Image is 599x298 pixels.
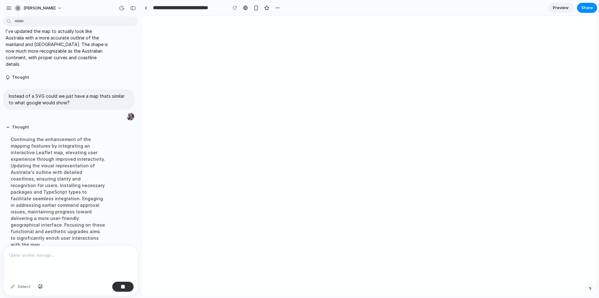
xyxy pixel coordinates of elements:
[548,3,573,13] a: Preview
[9,93,129,106] p: Instead of a SVG could we just have a map thats similar to what google would show?
[6,28,110,67] p: I've updated the map to actually look like Australia with a more accurate outline of the mainland...
[553,5,569,11] span: Preview
[12,3,65,13] button: [PERSON_NAME]
[6,132,110,252] div: Continuing the enhancement of the mapping features by integrating an interactive Leaflet map, ele...
[581,5,593,11] span: Share
[577,3,597,13] button: Share
[24,5,56,11] span: [PERSON_NAME]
